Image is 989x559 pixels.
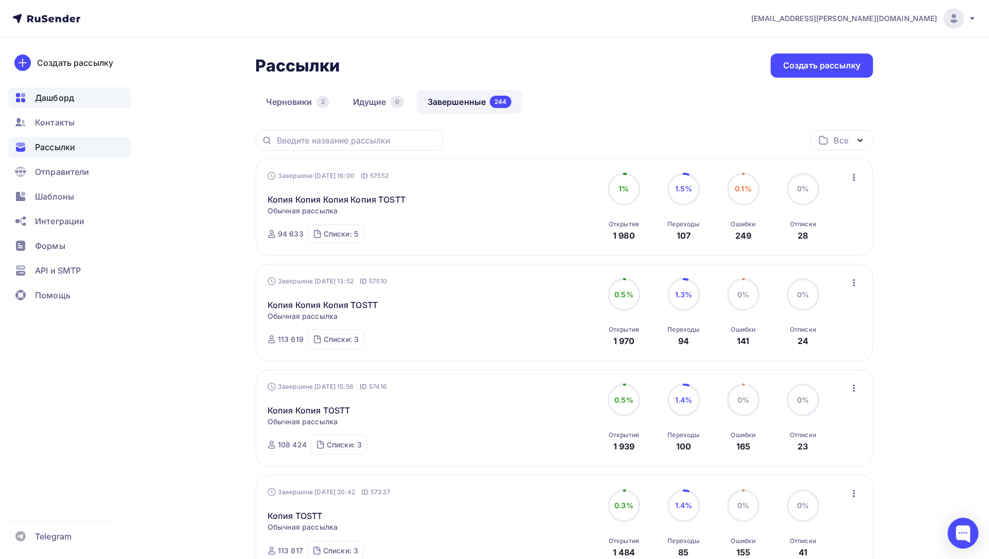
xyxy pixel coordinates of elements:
span: 0% [797,184,809,193]
div: Все [834,134,848,147]
div: 100 [676,440,691,453]
div: 94 [678,335,689,347]
div: Переходы [668,326,700,334]
span: Контакты [35,116,75,129]
span: 1.4% [675,395,693,404]
div: Списки: 3 [327,440,362,450]
div: 249 [735,229,751,242]
div: Завершена [DATE] 13:52 [268,276,387,286]
span: 0% [737,501,749,510]
span: 57552 [370,171,388,181]
span: Обычная рассылка [268,311,338,321]
a: [EMAIL_ADDRESS][PERSON_NAME][DOMAIN_NAME] [751,8,977,29]
button: Все [811,130,873,150]
div: Создать рассылку [783,60,860,71]
span: 0% [737,290,749,299]
div: 113 817 [278,546,303,556]
span: Рассылки [35,141,75,153]
a: Дашборд [8,87,131,108]
div: 2 [316,96,329,108]
span: Обычная рассылка [268,522,338,532]
span: 0% [797,501,809,510]
span: Telegram [35,530,72,543]
a: Контакты [8,112,131,133]
span: Шаблоны [35,190,74,203]
div: 1 980 [613,229,635,242]
div: Отписки [790,431,816,439]
a: Отправители [8,161,131,182]
div: Открытия [609,326,639,334]
span: 0% [737,395,749,404]
div: 244 [490,96,511,108]
a: Формы [8,236,131,256]
div: Открытия [609,431,639,439]
span: 0% [797,395,809,404]
div: 41 [799,546,807,558]
div: 23 [798,440,808,453]
span: 57510 [369,276,387,286]
div: Завершена [DATE] 16:00 [268,171,388,181]
div: 24 [798,335,808,347]
div: 107 [677,229,691,242]
div: 94 633 [278,229,304,239]
input: Введите название рассылки [277,135,437,146]
span: 1.4% [675,501,693,510]
a: Копия Копия Копия TOSTT [268,299,378,311]
a: Черновики2 [256,90,340,114]
span: 1.5% [675,184,693,193]
div: 0 [391,96,404,108]
a: Копия TOSTT [268,510,323,522]
span: Обычная рассылка [268,206,338,216]
div: Отписки [790,326,816,334]
span: ID [360,382,367,392]
span: Интеграции [35,215,84,227]
span: ID [361,171,368,181]
span: 0.5% [614,395,633,404]
div: Переходы [668,431,700,439]
h2: Рассылки [256,56,340,76]
span: ID [360,276,367,286]
div: 141 [737,335,750,347]
div: Переходы [668,220,700,228]
div: Ошибки [731,220,756,228]
div: Отписки [790,220,816,228]
span: 57337 [370,487,390,497]
div: 113 619 [278,334,304,345]
a: Копия Копия Копия Копия TOSTT [268,193,405,206]
span: 1.3% [675,290,693,299]
div: Открытия [609,537,639,545]
div: Завершена [DATE] 20:42 [268,487,390,497]
span: 57416 [369,382,387,392]
span: Отправители [35,166,90,178]
div: Ошибки [731,537,756,545]
span: [EMAIL_ADDRESS][PERSON_NAME][DOMAIN_NAME] [751,13,938,24]
div: Ошибки [731,326,756,334]
span: 1% [619,184,629,193]
span: Формы [35,240,65,252]
span: 0.5% [614,290,633,299]
div: Завершена [DATE] 15:56 [268,382,387,392]
span: API и SMTP [35,264,81,277]
div: Списки: 3 [324,334,359,345]
div: 155 [736,546,750,558]
span: 0.3% [614,501,633,510]
span: 0.1% [735,184,752,193]
span: Обычная рассылка [268,417,338,427]
div: Создать рассылку [37,57,113,69]
a: Идущие0 [342,90,415,114]
span: ID [361,487,368,497]
div: 1 484 [613,546,635,558]
div: Списки: 3 [323,546,358,556]
div: 165 [736,440,750,453]
a: Шаблоны [8,186,131,207]
div: Переходы [668,537,700,545]
a: Завершенные244 [417,90,522,114]
div: 1 939 [613,440,635,453]
span: 0% [797,290,809,299]
div: Списки: 5 [324,229,358,239]
a: Копия Копия TOSTT [268,404,350,417]
div: Открытия [609,220,639,228]
div: 1 970 [613,335,635,347]
div: 28 [798,229,808,242]
span: Помощь [35,289,70,301]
